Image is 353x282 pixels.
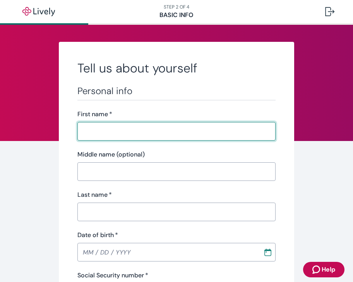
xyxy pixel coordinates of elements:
[17,7,60,16] img: Lively
[264,248,272,256] svg: Calendar
[77,230,118,240] label: Date of birth
[261,245,275,259] button: Choose date
[312,265,322,274] svg: Zendesk support icon
[319,2,341,21] button: Log out
[303,262,344,277] button: Zendesk support iconHelp
[77,244,258,260] input: MM / DD / YYYY
[77,190,112,199] label: Last name
[77,150,145,159] label: Middle name (optional)
[77,85,276,97] h3: Personal info
[77,271,148,280] label: Social Security number
[77,110,112,119] label: First name
[77,60,276,76] h2: Tell us about yourself
[322,265,335,274] span: Help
